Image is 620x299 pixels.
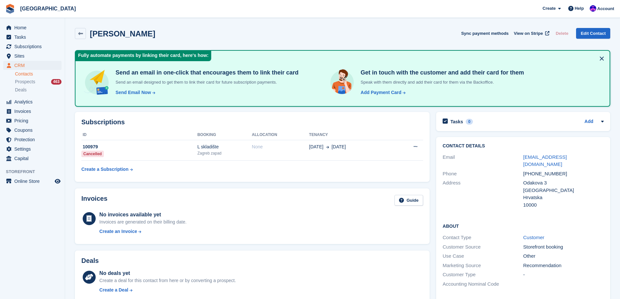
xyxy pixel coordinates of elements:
span: [DATE] [332,143,346,150]
th: ID [81,130,197,140]
div: Invoices are generated on their billing date. [99,219,186,225]
span: Coupons [14,126,53,135]
h4: Send an email in one-click that encourages them to link their card [113,69,298,76]
img: Ivan Gačić [590,5,596,12]
p: Speak with them directly and add their card for them via the Backoffice. [358,79,524,86]
div: Customer Source [443,243,523,251]
a: Add [585,118,593,126]
a: menu [3,42,62,51]
span: Protection [14,135,53,144]
a: Guide [394,195,423,206]
div: 10000 [523,201,604,209]
div: 463 [51,79,62,85]
a: Create an Invoice [99,228,186,235]
a: menu [3,144,62,154]
button: Delete [553,28,571,39]
div: [PHONE_NUMBER] [523,170,604,178]
div: Fully automate payments by linking their card, here's how: [76,51,211,61]
span: Home [14,23,53,32]
a: menu [3,177,62,186]
div: Contact Type [443,234,523,241]
span: Account [597,6,614,12]
a: Add Payment Card [358,89,406,96]
a: Preview store [54,177,62,185]
span: Deals [15,87,27,93]
div: Create an Invoice [99,228,137,235]
div: Recommendation [523,262,604,269]
p: Send an email designed to get them to link their card for future subscription payments. [113,79,298,86]
div: Marketing Source [443,262,523,269]
a: menu [3,135,62,144]
h2: Invoices [81,195,107,206]
span: Invoices [14,107,53,116]
span: CRM [14,61,53,70]
div: Storefront booking [523,243,604,251]
img: send-email-b5881ef4c8f827a638e46e229e590028c7e36e3a6c99d2365469aff88783de13.svg [83,69,110,96]
h4: Get in touch with the customer and add their card for them [358,69,524,76]
a: Contacts [15,71,62,77]
h2: Subscriptions [81,118,423,126]
div: Email [443,154,523,168]
div: No deals yet [99,269,236,277]
a: menu [3,23,62,32]
span: Subscriptions [14,42,53,51]
a: menu [3,154,62,163]
div: L skladište [197,143,252,150]
a: Prospects 463 [15,78,62,85]
div: Phone [443,170,523,178]
span: Create [543,5,556,12]
div: Customer Type [443,271,523,279]
div: 100979 [81,143,197,150]
th: Tenancy [309,130,393,140]
a: Edit Contact [576,28,610,39]
span: Settings [14,144,53,154]
div: Add Payment Card [361,89,401,96]
div: Odakova 3 [523,179,604,187]
span: [DATE] [309,143,324,150]
div: Hrvatska [523,194,604,201]
span: Capital [14,154,53,163]
span: Pricing [14,116,53,125]
span: View on Stripe [514,30,543,37]
div: None [252,143,309,150]
a: Create a Subscription [81,163,133,175]
div: Send Email Now [116,89,151,96]
a: menu [3,61,62,70]
div: Address [443,179,523,209]
span: Help [575,5,584,12]
a: menu [3,51,62,61]
div: Cancelled [81,151,104,157]
span: Storefront [6,169,65,175]
h2: Tasks [450,119,463,125]
a: Create a Deal [99,287,236,293]
div: [GEOGRAPHIC_DATA] [523,187,604,194]
div: Create a deal for this contact from here or by converting a prospect. [99,277,236,284]
a: menu [3,33,62,42]
div: Other [523,252,604,260]
a: [EMAIL_ADDRESS][DOMAIN_NAME] [523,154,567,167]
a: View on Stripe [511,28,551,39]
div: Create a Subscription [81,166,129,173]
a: menu [3,116,62,125]
div: No invoices available yet [99,211,186,219]
a: menu [3,107,62,116]
div: 0 [466,119,473,125]
h2: About [443,223,604,229]
a: Deals [15,87,62,93]
a: menu [3,97,62,106]
div: Use Case [443,252,523,260]
span: Online Store [14,177,53,186]
th: Allocation [252,130,309,140]
th: Booking [197,130,252,140]
span: Sites [14,51,53,61]
div: Accounting Nominal Code [443,280,523,288]
h2: Contact Details [443,143,604,149]
span: Prospects [15,79,35,85]
a: Customer [523,235,544,240]
span: Analytics [14,97,53,106]
button: Sync payment methods [461,28,509,39]
img: get-in-touch-e3e95b6451f4e49772a6039d3abdde126589d6f45a760754adfa51be33bf0f70.svg [329,69,355,96]
a: menu [3,126,62,135]
img: stora-icon-8386f47178a22dfd0bd8f6a31ec36ba5ce8667c1dd55bd0f319d3a0aa187defe.svg [5,4,15,14]
span: Tasks [14,33,53,42]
